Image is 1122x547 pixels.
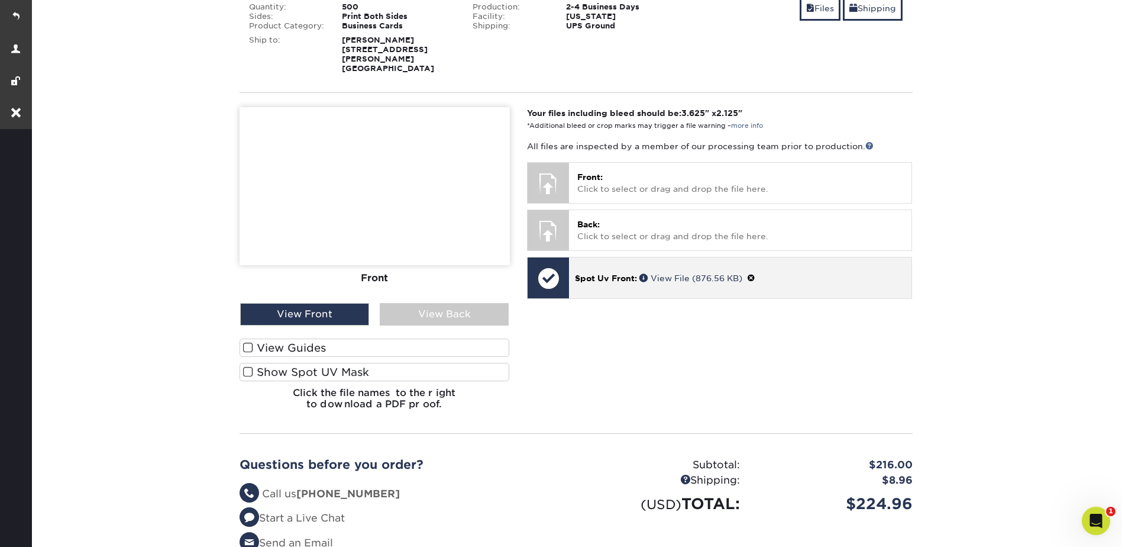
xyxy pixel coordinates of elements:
div: Production: [464,2,557,12]
p: Click to select or drag and drop the file here. [577,218,903,243]
p: Click to select or drag and drop the file here. [577,171,903,195]
div: [US_STATE] [557,12,688,21]
strong: [PERSON_NAME] [STREET_ADDRESS][PERSON_NAME] [GEOGRAPHIC_DATA] [342,36,434,73]
li: Call us [240,487,567,502]
div: 2-4 Business Days [557,2,688,12]
span: shipping [849,4,858,13]
label: Show Spot UV Mask [240,363,510,381]
span: Front: [577,172,603,182]
small: *Additional bleed or crop marks may trigger a file warning – [527,122,763,130]
h2: Questions before you order? [240,458,567,472]
a: more info [731,122,763,130]
div: Business Cards [333,21,464,31]
div: Quantity: [240,2,334,12]
div: $216.00 [749,458,921,473]
h6: Click the file names to the right to download a PDF proof. [240,387,510,419]
div: 500 [333,2,464,12]
strong: Your files including bleed should be: " x " [527,108,742,118]
div: Shipping: [464,21,557,31]
div: Ship to: [240,36,334,73]
div: Subtotal: [576,458,749,473]
div: Print Both Sides [333,12,464,21]
div: Facility: [464,12,557,21]
div: Sides: [240,12,334,21]
div: View Front [240,303,369,326]
span: 3.625 [681,108,705,118]
div: $8.96 [749,473,921,488]
p: All files are inspected by a member of our processing team prior to production. [527,140,912,152]
div: Product Category: [240,21,334,31]
label: View Guides [240,339,510,357]
div: $224.96 [749,493,921,515]
div: Front [240,265,510,291]
a: Start a Live Chat [240,512,345,524]
div: TOTAL: [576,493,749,515]
span: 2.125 [716,108,738,118]
div: UPS Ground [557,21,688,31]
div: Shipping: [576,473,749,488]
div: View Back [380,303,509,326]
a: View File (876.56 KB) [639,273,742,283]
iframe: Intercom live chat [1082,507,1110,535]
small: (USD) [641,497,681,512]
strong: [PHONE_NUMBER] [296,488,400,500]
span: 1 [1106,507,1115,516]
span: files [806,4,814,13]
span: Back: [577,220,600,229]
span: Spot Uv Front: [575,273,637,283]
